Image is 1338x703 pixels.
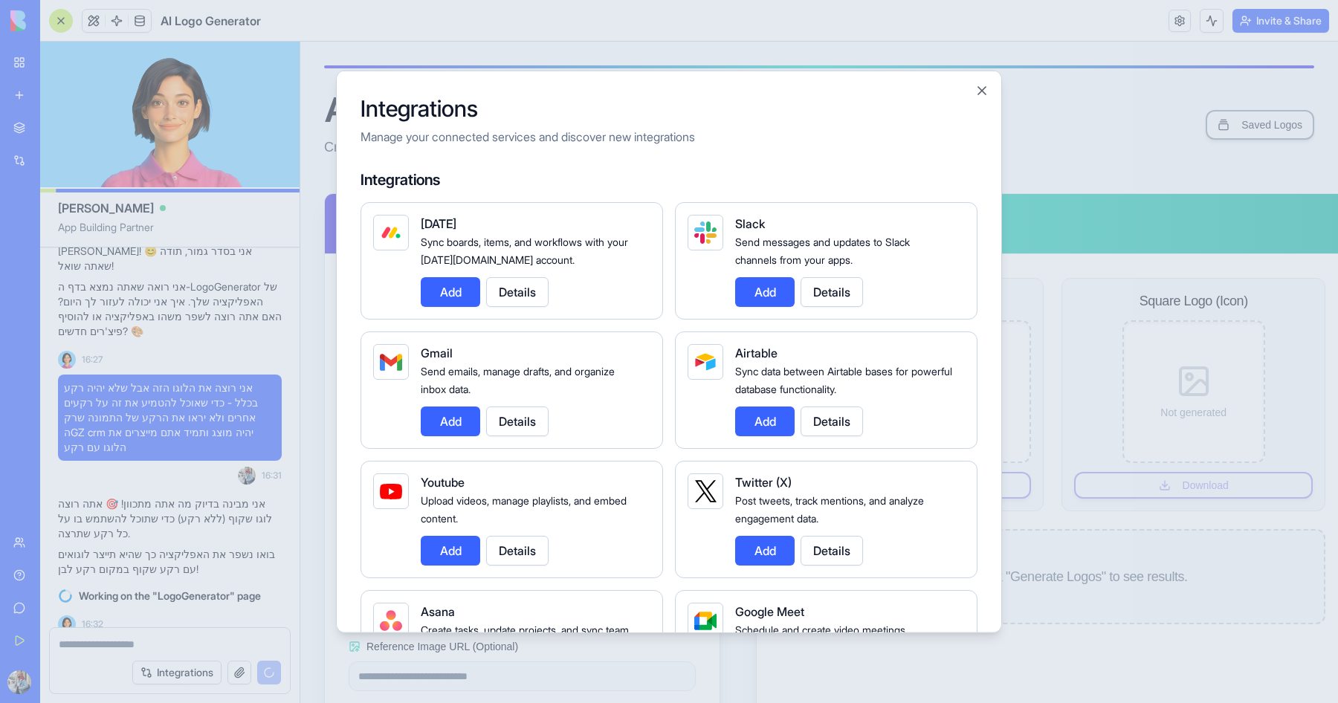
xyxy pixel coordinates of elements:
[421,494,627,525] span: Upload videos, manage playlists, and embed content.
[486,536,549,566] button: Details
[735,406,795,436] button: Add
[421,475,465,490] span: Youtube
[24,51,437,86] h1: AI Logo Generator
[735,236,910,266] span: Send messages and updates to Slack channels from your apps.
[421,236,628,266] span: Sync boards, items, and workflows with your [DATE][DOMAIN_NAME] account.
[48,311,138,323] label: Brand Description *
[421,536,480,566] button: Add
[735,604,804,619] span: Google Meet
[24,95,437,116] p: Create stunning brand identities with the power of artificial intelligence
[486,277,549,307] button: Details
[735,623,908,636] span: Schedule and create video meetings.
[361,128,977,146] p: Manage your connected services and discover new integrations
[774,249,1012,270] label: Square Logo (Icon)
[482,525,1024,545] div: Fill form & click "Generate Logos" to see results.
[735,494,924,525] span: Post tweets, track mentions, and analyze engagement data.
[421,604,455,619] span: Asana
[421,365,615,395] span: Send emails, manage drafts, and organize inbox data.
[860,363,926,378] span: Not generated
[801,536,863,566] button: Details
[735,475,792,490] span: Twitter (X)
[579,363,645,378] span: Not generated
[486,406,549,436] button: Details
[48,239,114,251] label: Brand Name *
[801,277,863,307] button: Details
[975,83,989,98] button: Close
[421,406,480,436] button: Add
[48,427,115,438] label: Logo Style
[735,216,765,231] span: Slack
[735,365,952,395] span: Sync data between Airtable bases for powerful database functionality.
[421,623,629,654] span: Create tasks, update projects, and sync team workflows.
[474,170,1031,194] div: Logo Preview & Actions
[735,536,795,566] button: Add
[48,599,218,611] label: Reference Image URL (Optional)
[48,498,143,510] label: Optional Style Notes
[493,249,731,270] label: Horizontal Logo
[735,346,778,360] span: Airtable
[421,277,480,307] button: Add
[421,346,453,360] span: Gmail
[361,169,977,190] h4: Integrations
[42,170,401,194] div: Brand Details
[801,406,863,436] button: Details
[230,427,308,438] label: Color Palette
[361,95,977,122] h2: Integrations
[421,216,456,231] span: [DATE]
[735,277,795,307] button: Add
[905,68,1014,98] a: Saved Logos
